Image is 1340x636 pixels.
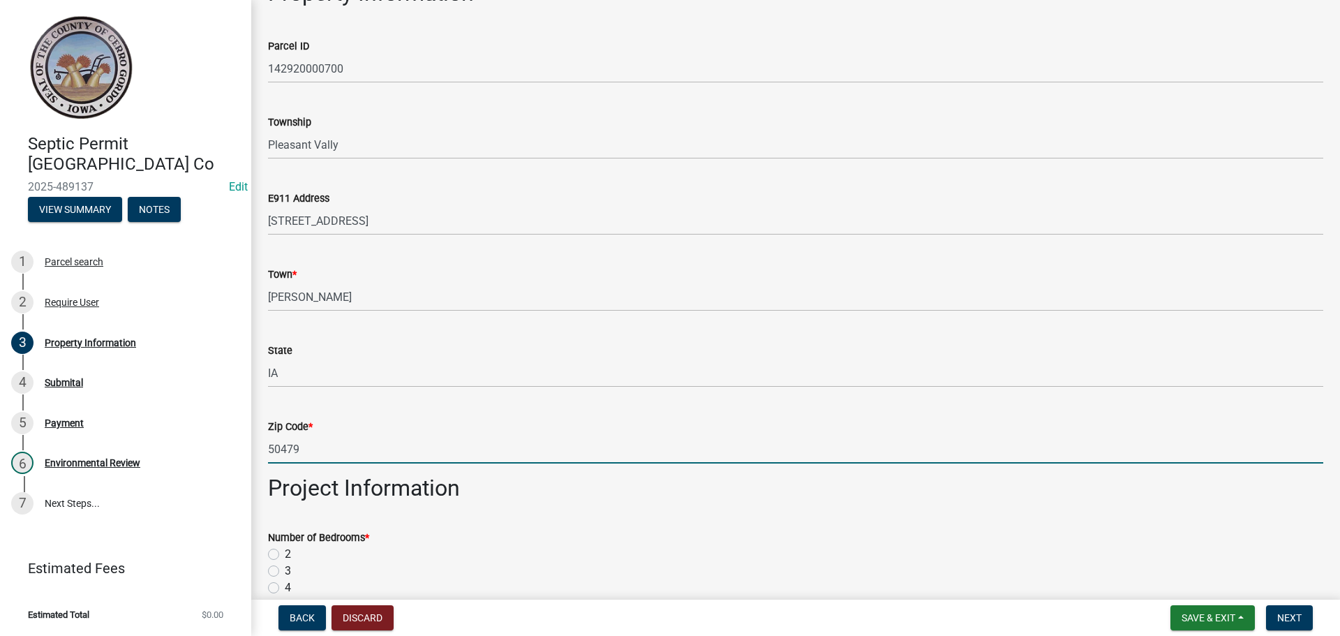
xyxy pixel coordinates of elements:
[202,610,223,619] span: $0.00
[28,610,89,619] span: Estimated Total
[28,15,133,119] img: Cerro Gordo County, Iowa
[268,118,311,128] label: Township
[11,412,33,434] div: 5
[285,579,291,596] label: 4
[45,338,136,348] div: Property Information
[11,492,33,515] div: 7
[278,605,326,630] button: Back
[11,251,33,273] div: 1
[45,418,84,428] div: Payment
[332,605,394,630] button: Discard
[11,291,33,313] div: 2
[268,533,369,543] label: Number of Bedrooms
[229,180,248,193] a: Edit
[290,612,315,623] span: Back
[28,180,223,193] span: 2025-489137
[1182,612,1235,623] span: Save & Exit
[128,205,181,216] wm-modal-confirm: Notes
[45,378,83,387] div: Submital
[11,332,33,354] div: 3
[11,371,33,394] div: 4
[268,42,309,52] label: Parcel ID
[268,422,313,432] label: Zip Code
[11,554,229,582] a: Estimated Fees
[45,257,103,267] div: Parcel search
[28,197,122,222] button: View Summary
[11,452,33,474] div: 6
[1277,612,1302,623] span: Next
[28,205,122,216] wm-modal-confirm: Summary
[268,346,292,356] label: State
[28,134,240,175] h4: Septic Permit [GEOGRAPHIC_DATA] Co
[128,197,181,222] button: Notes
[1266,605,1313,630] button: Next
[268,194,329,204] label: E911 Address
[268,475,1323,501] h2: Project Information
[229,180,248,193] wm-modal-confirm: Edit Application Number
[285,546,291,563] label: 2
[268,270,297,280] label: Town
[45,297,99,307] div: Require User
[1170,605,1255,630] button: Save & Exit
[45,458,140,468] div: Environmental Review
[285,563,291,579] label: 3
